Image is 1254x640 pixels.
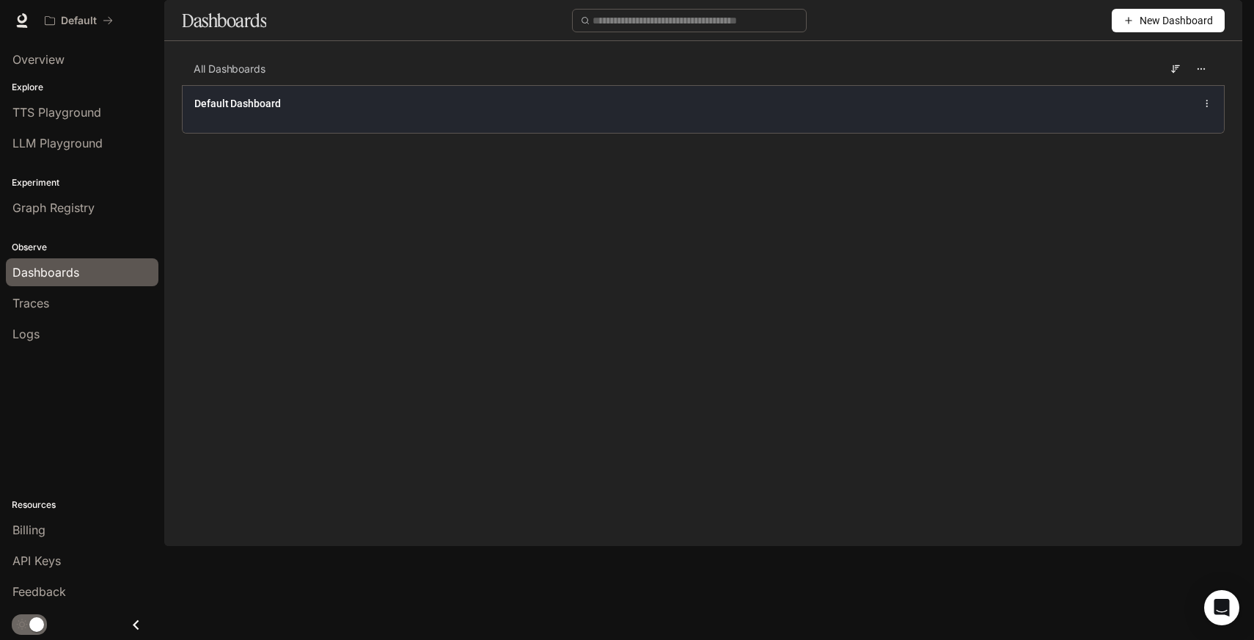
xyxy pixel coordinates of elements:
div: Open Intercom Messenger [1204,590,1239,625]
a: Default Dashboard [194,96,281,111]
span: New Dashboard [1140,12,1213,29]
h1: Dashboards [182,6,266,35]
p: Default [61,15,97,27]
button: All workspaces [38,6,120,35]
button: New Dashboard [1112,9,1225,32]
span: All Dashboards [194,62,265,76]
